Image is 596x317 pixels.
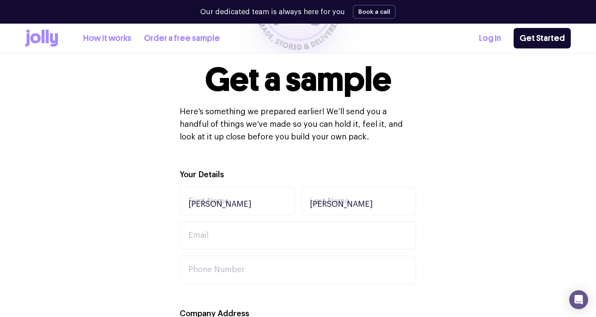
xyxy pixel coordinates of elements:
a: How it works [83,32,131,45]
a: Get Started [514,28,571,48]
button: Book a call [353,5,396,19]
label: Your Details [180,169,224,181]
p: Our dedicated team is always here for you [200,7,345,17]
h1: Get a sample [205,63,391,96]
div: Open Intercom Messenger [569,290,588,309]
a: Order a free sample [144,32,220,45]
p: Here’s something we prepared earlier! We’ll send you a handful of things we’ve made so you can ho... [180,106,416,143]
a: Log In [479,32,501,45]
